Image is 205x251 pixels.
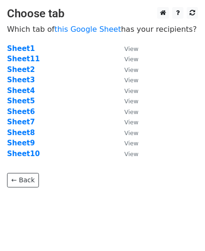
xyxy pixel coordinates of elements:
h3: Choose tab [7,7,198,21]
a: View [115,118,138,126]
a: View [115,129,138,137]
a: Sheet6 [7,108,35,116]
small: View [124,77,138,84]
a: View [115,65,138,74]
small: View [124,98,138,105]
small: View [124,87,138,94]
a: View [115,97,138,105]
small: View [124,140,138,147]
a: View [115,76,138,84]
a: View [115,55,138,63]
small: View [124,151,138,158]
a: Sheet11 [7,55,40,63]
small: View [124,129,138,136]
small: View [124,119,138,126]
a: Sheet3 [7,76,35,84]
a: Sheet7 [7,118,35,126]
a: View [115,86,138,95]
a: Sheet4 [7,86,35,95]
a: Sheet9 [7,139,35,147]
a: this Google Sheet [54,25,121,34]
a: Sheet1 [7,44,35,53]
small: View [124,45,138,52]
a: Sheet10 [7,150,40,158]
a: ← Back [7,173,39,187]
a: View [115,150,138,158]
a: Sheet8 [7,129,35,137]
a: Sheet5 [7,97,35,105]
small: View [124,66,138,73]
a: View [115,44,138,53]
a: View [115,108,138,116]
small: View [124,56,138,63]
small: View [124,108,138,115]
p: Which tab of has your recipients? [7,24,198,34]
a: Sheet2 [7,65,35,74]
a: View [115,139,138,147]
